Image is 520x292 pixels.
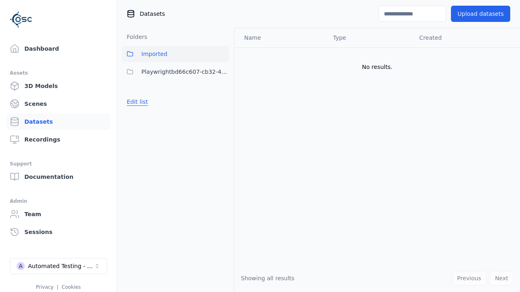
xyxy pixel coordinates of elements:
[122,94,153,109] button: Edit list
[140,10,165,18] span: Datasets
[141,49,167,59] span: Imported
[234,47,520,86] td: No results.
[10,196,107,206] div: Admin
[122,64,229,80] button: Playwrightbd66c607-cb32-410a-b9da-ebe48352023b
[36,284,53,290] a: Privacy
[6,41,110,57] a: Dashboard
[10,159,107,169] div: Support
[122,33,147,41] h3: Folders
[6,131,110,148] a: Recordings
[451,6,510,22] button: Upload datasets
[62,284,81,290] a: Cookies
[122,46,229,62] button: Imported
[6,96,110,112] a: Scenes
[413,28,507,47] th: Created
[10,258,107,274] button: Select a workspace
[10,8,32,31] img: Logo
[57,284,58,290] span: |
[17,262,25,270] div: A
[6,169,110,185] a: Documentation
[234,28,327,47] th: Name
[10,68,107,78] div: Assets
[327,28,413,47] th: Type
[241,275,295,281] span: Showing all results
[141,67,229,77] span: Playwrightbd66c607-cb32-410a-b9da-ebe48352023b
[28,262,94,270] div: Automated Testing - Playwright
[6,114,110,130] a: Datasets
[6,224,110,240] a: Sessions
[6,78,110,94] a: 3D Models
[6,206,110,222] a: Team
